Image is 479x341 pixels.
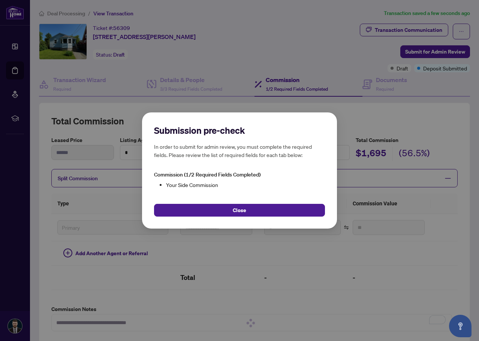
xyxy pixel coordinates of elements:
[154,124,325,136] h2: Submission pre-check
[449,315,472,337] button: Open asap
[154,171,260,178] span: Commission (1/2 Required Fields Completed)
[154,142,325,159] h5: In order to submit for admin review, you must complete the required fields. Please review the lis...
[233,204,246,216] span: Close
[166,181,325,189] li: Your Side Commission
[154,204,325,217] button: Close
